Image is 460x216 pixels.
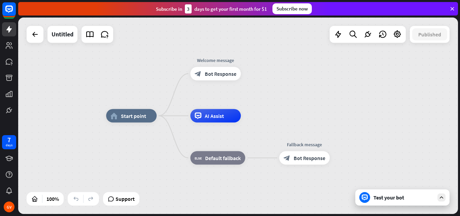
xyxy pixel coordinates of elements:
[44,193,61,204] div: 100%
[294,155,325,161] span: Bot Response
[185,57,246,64] div: Welcome message
[5,3,26,23] button: Open LiveChat chat widget
[195,155,202,161] i: block_fallback
[110,113,118,119] i: home_2
[373,194,434,201] div: Test your bot
[4,202,14,212] div: GV
[205,155,241,161] span: Default fallback
[116,193,135,204] span: Support
[121,113,146,119] span: Start point
[185,4,192,13] div: 3
[6,143,12,148] div: days
[274,141,335,148] div: Fallback message
[272,3,312,14] div: Subscribe now
[52,26,73,43] div: Untitled
[205,113,224,119] span: AI Assist
[156,4,267,13] div: Subscribe in days to get your first month for $1
[412,28,447,40] button: Published
[284,155,290,161] i: block_bot_response
[7,137,11,143] div: 7
[205,70,236,77] span: Bot Response
[195,70,201,77] i: block_bot_response
[2,135,16,149] a: 7 days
